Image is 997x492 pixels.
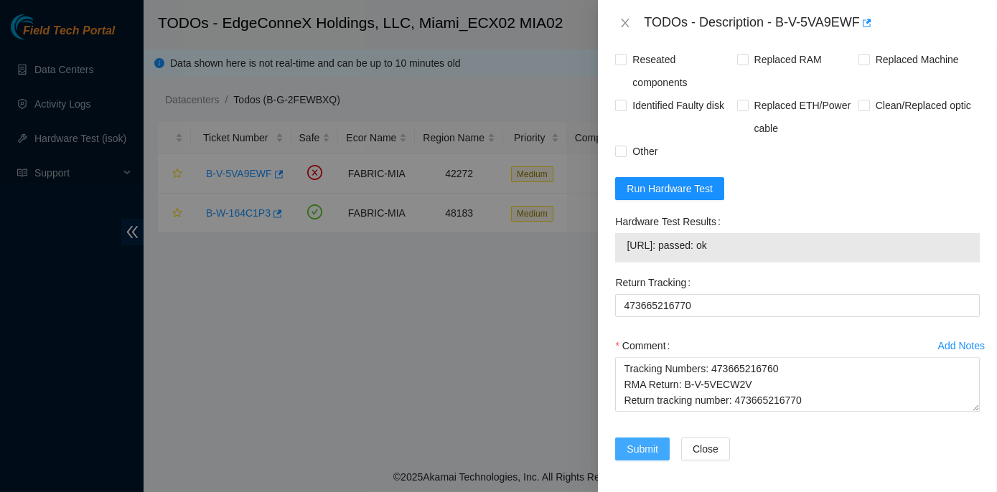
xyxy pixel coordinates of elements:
label: Hardware Test Results [615,210,726,233]
span: Reseated components [627,48,736,94]
button: Close [681,437,730,460]
span: Close [693,441,719,457]
button: Add Notes [937,334,986,357]
span: Replaced ETH/Power cable [749,94,858,140]
span: Replaced Machine [870,48,965,71]
button: Run Hardware Test [615,177,724,200]
span: [URL]: passed: ok [627,237,968,253]
input: Return Tracking [615,294,980,317]
span: Clean/Replaced optic [870,94,977,117]
span: Submit [627,441,658,457]
label: Comment [615,334,675,357]
div: TODOs - Description - B-V-5VA9EWF [644,11,980,34]
textarea: Comment [615,357,980,412]
span: Identified Faulty disk [627,94,730,117]
span: Replaced RAM [749,48,828,71]
span: close [619,17,631,29]
button: Submit [615,437,670,460]
span: Other [627,140,663,163]
label: Return Tracking [615,271,696,294]
span: Run Hardware Test [627,181,713,197]
button: Close [615,16,635,30]
div: Add Notes [938,341,985,351]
